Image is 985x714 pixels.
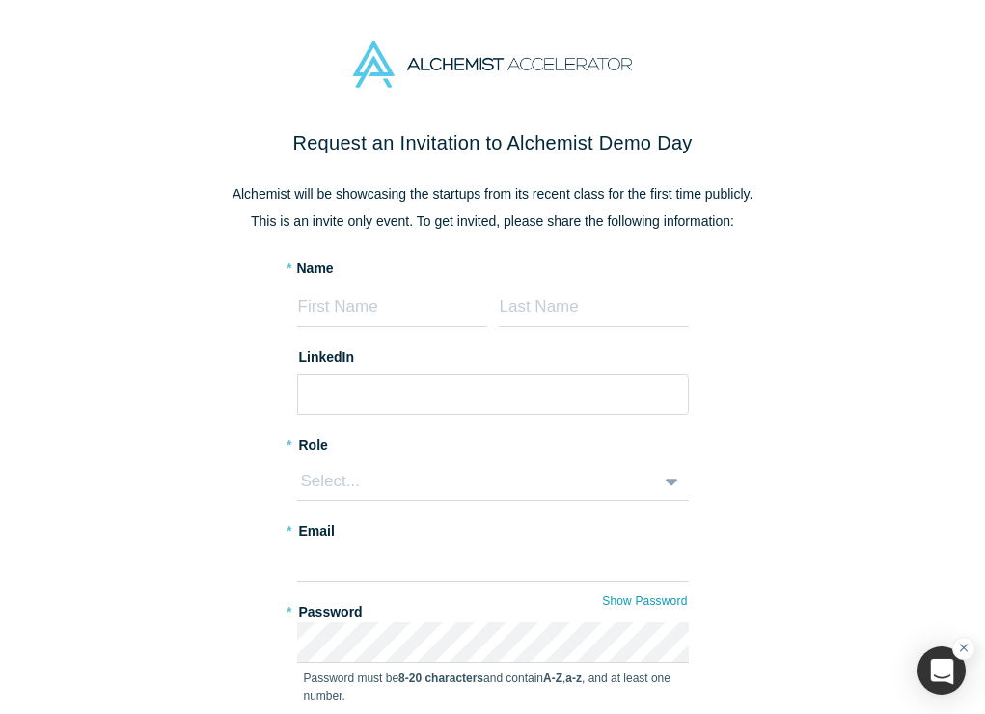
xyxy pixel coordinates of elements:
[565,672,582,685] strong: a-z
[297,341,689,368] label: LinkedIn
[353,41,631,88] img: Alchemist Accelerator Logo
[297,428,689,455] label: Role
[601,589,688,614] button: Show Password
[398,672,483,685] strong: 8-20 characters
[304,670,682,704] p: Password must be and contain , , and at least one number.
[543,672,562,685] strong: A-Z
[299,469,643,494] div: Select...
[101,184,885,205] p: Alchemist will be showcasing the startups from its recent class for the first time publicly.
[297,287,487,327] input: First Name
[297,259,334,279] label: Name
[101,128,885,157] h2: Request an Invitation to Alchemist Demo Day
[499,287,689,327] input: Last Name
[297,514,689,541] label: Email
[101,211,885,232] p: This is an invite only event. To get invited, please share the following information:
[297,595,689,622] label: Password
